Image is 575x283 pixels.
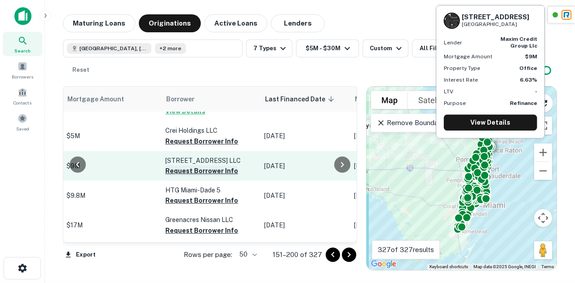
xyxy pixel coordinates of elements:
p: [DATE] [264,131,345,141]
strong: $9M [525,53,537,60]
p: Crei Holdings LLC [165,126,255,135]
a: Contacts [3,84,42,108]
strong: Office [519,65,537,71]
div: Maturity dates displayed may be estimated. Please contact the lender for the most accurate maturi... [355,94,407,104]
button: Lenders [271,14,325,32]
p: Property Type [444,64,480,72]
p: HTG Miami-dade 5 [165,185,255,195]
button: $5M - $30M [296,39,359,57]
p: Greenacres Nissan LLC [165,215,255,225]
button: Maturing Loans [63,14,135,32]
button: Go to next page [342,248,356,262]
button: Originations [139,14,201,32]
th: Mortgage Amount [62,87,161,112]
p: [STREET_ADDRESS] LLC [165,156,255,165]
th: Last Financed Date [260,87,349,112]
button: 7 Types [246,39,292,57]
img: Google [369,258,398,270]
strong: Refinance [510,100,537,106]
button: Custom [363,39,408,57]
div: 0 0 [367,87,557,270]
button: Request Borrower Info [165,195,238,206]
span: Map data ©2025 Google, INEGI [473,264,536,269]
p: [DATE] [264,161,345,171]
button: All Filters [412,39,457,57]
img: capitalize-icon.png [14,7,31,25]
strong: - [535,88,537,95]
th: Borrower [161,87,260,112]
h6: Maturity Date [355,94,398,104]
p: [GEOGRAPHIC_DATA] [462,20,529,29]
button: Keyboard shortcuts [429,264,468,270]
p: $9M [66,161,156,171]
button: Request Borrower Info [165,225,238,236]
span: Borrower [166,94,195,104]
h6: [STREET_ADDRESS] [462,13,529,21]
button: Request Borrower Info [165,136,238,147]
button: Show satellite imagery [408,91,458,109]
span: Saved [16,125,29,132]
span: Maturity dates displayed may be estimated. Please contact the lender for the most accurate maturi... [355,94,419,104]
p: 327 of 327 results [378,244,434,255]
div: Custom [370,43,404,54]
span: [GEOGRAPHIC_DATA], [GEOGRAPHIC_DATA], [GEOGRAPHIC_DATA] [80,44,147,52]
p: Remove Boundary [376,118,443,128]
a: View Details [444,114,537,131]
div: 50 [236,248,258,261]
strong: 6.63% [520,77,537,83]
p: [DATE] [354,131,435,141]
button: Request Borrower Info [165,165,238,176]
a: Search [3,32,42,56]
p: [DATE] [354,161,435,171]
button: Go to previous page [326,248,340,262]
button: Reset [66,61,95,79]
button: Active Loans [204,14,267,32]
button: [GEOGRAPHIC_DATA], [GEOGRAPHIC_DATA], [GEOGRAPHIC_DATA]+2 more [63,39,243,57]
a: Borrowers [3,58,42,82]
p: [DATE] [264,220,345,230]
p: [DATE] [354,191,435,200]
span: +2 more [159,44,181,52]
a: Saved [3,110,42,134]
p: Interest Rate [444,76,478,84]
iframe: Chat Widget [530,183,575,226]
button: Zoom in [534,144,552,161]
p: $9.8M [66,191,156,200]
span: Contacts [13,99,31,106]
button: Show street map [371,91,408,109]
p: [DATE] [264,191,345,200]
a: Terms (opens in new tab) [541,264,554,269]
p: 151–200 of 327 [273,249,322,260]
span: Mortgage Amount [67,94,136,104]
span: Last Financed Date [265,94,337,104]
button: Export [63,248,98,261]
p: Lender [444,39,462,47]
span: Search [14,47,31,54]
p: Rows per page: [184,249,232,260]
span: Borrowers [12,73,33,80]
strong: maxim credit group llc [500,36,537,49]
p: $5M [66,131,156,141]
p: Purpose [444,99,466,107]
p: [DATE] [354,220,435,230]
button: Zoom out [534,162,552,180]
a: Open this area in Google Maps (opens a new window) [369,258,398,270]
p: Mortgage Amount [444,52,492,61]
p: LTV [444,87,453,96]
button: Drag Pegman onto the map to open Street View [534,241,552,259]
p: $17M [66,220,156,230]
